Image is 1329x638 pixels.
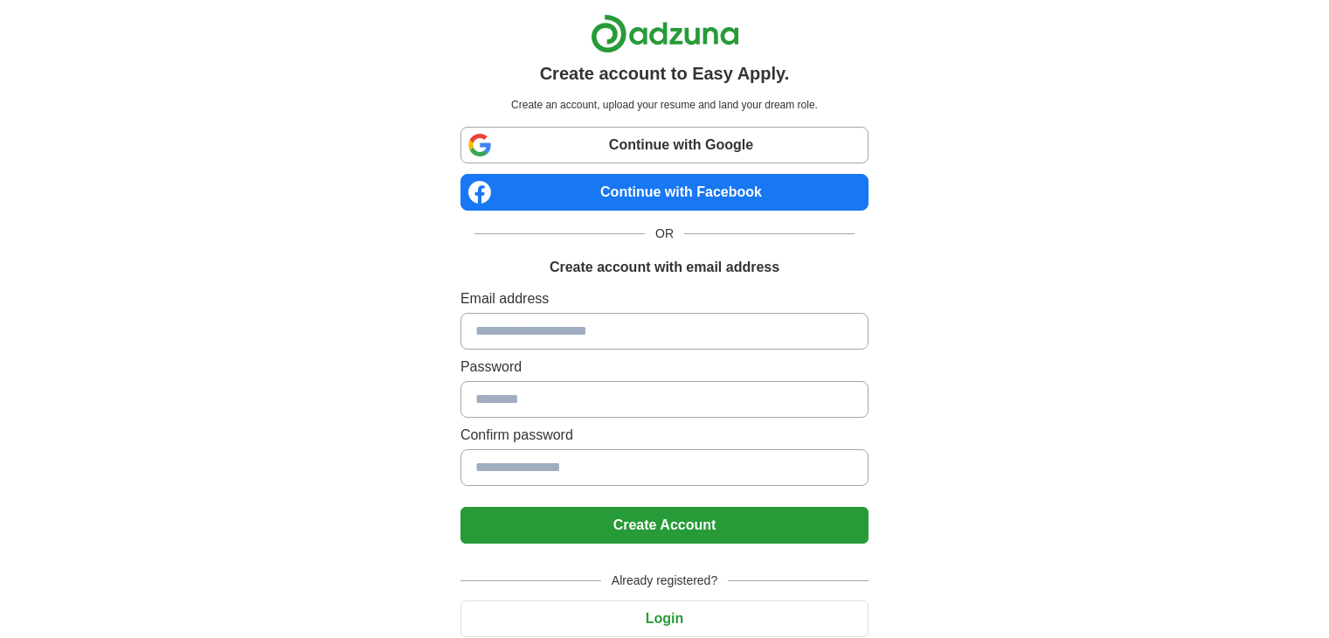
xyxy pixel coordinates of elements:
img: Adzuna logo [591,14,739,53]
p: Create an account, upload your resume and land your dream role. [464,97,865,113]
label: Email address [460,288,869,309]
h1: Create account to Easy Apply. [540,60,790,87]
label: Confirm password [460,425,869,446]
h1: Create account with email address [550,257,779,278]
button: Create Account [460,507,869,544]
span: Already registered? [601,572,728,590]
a: Continue with Facebook [460,174,869,211]
a: Login [460,611,869,626]
button: Login [460,600,869,637]
span: OR [645,225,684,243]
a: Continue with Google [460,127,869,163]
label: Password [460,357,869,378]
